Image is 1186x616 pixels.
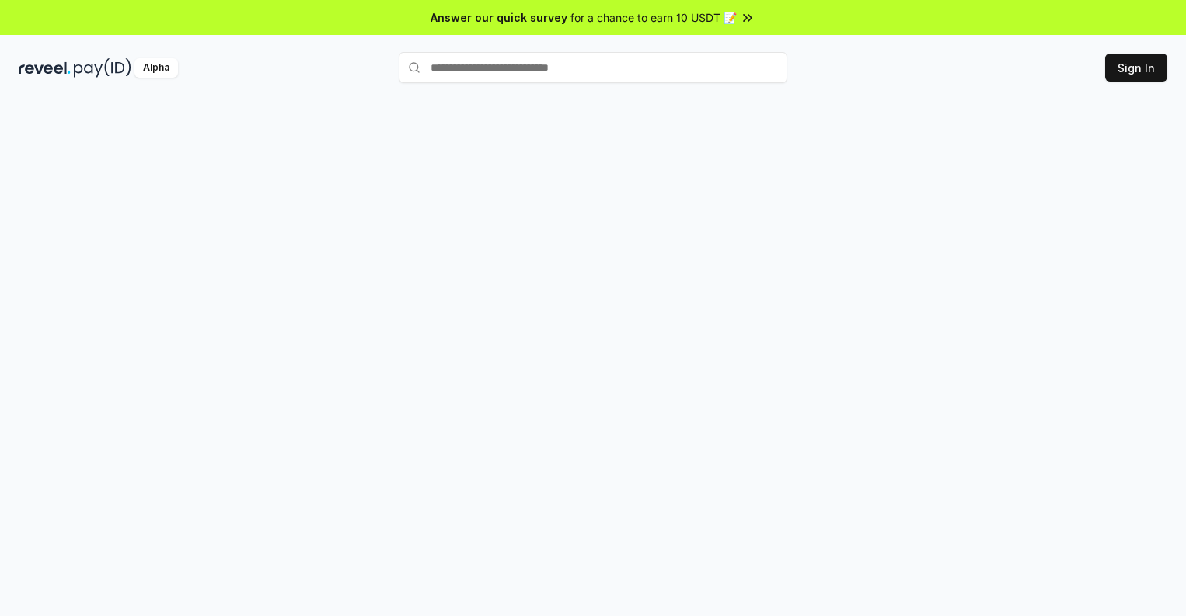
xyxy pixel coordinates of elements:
[134,58,178,78] div: Alpha
[74,58,131,78] img: pay_id
[19,58,71,78] img: reveel_dark
[570,9,737,26] span: for a chance to earn 10 USDT 📝
[1105,54,1167,82] button: Sign In
[431,9,567,26] span: Answer our quick survey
